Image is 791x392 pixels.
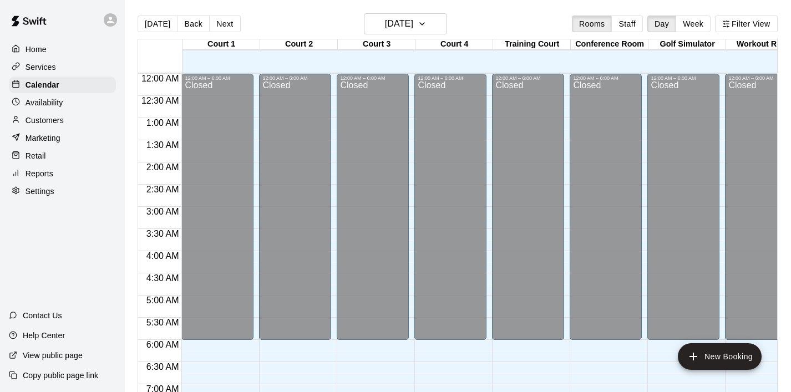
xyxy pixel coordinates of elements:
p: View public page [23,350,83,361]
p: Home [26,44,47,55]
p: Marketing [26,133,60,144]
div: Closed [185,81,250,344]
span: 1:00 AM [144,118,182,128]
button: Staff [611,16,643,32]
div: 12:00 AM – 6:00 AM: Closed [181,74,253,340]
button: Day [647,16,676,32]
div: 12:00 AM – 6:00 AM: Closed [570,74,642,340]
button: [DATE] [138,16,178,32]
a: Marketing [9,130,116,146]
div: Closed [651,81,716,344]
span: 6:00 AM [144,340,182,349]
p: Services [26,62,56,73]
button: Rooms [572,16,612,32]
div: 12:00 AM – 6:00 AM [573,75,638,81]
div: Closed [495,81,561,344]
div: 12:00 AM – 6:00 AM [651,75,716,81]
div: 12:00 AM – 6:00 AM [418,75,483,81]
a: Settings [9,183,116,200]
span: 2:30 AM [144,185,182,194]
p: Contact Us [23,310,62,321]
button: [DATE] [364,13,447,34]
a: Calendar [9,77,116,93]
div: Court 3 [338,39,415,50]
button: Filter View [715,16,777,32]
button: add [678,343,762,370]
div: 12:00 AM – 6:00 AM [495,75,561,81]
span: 3:00 AM [144,207,182,216]
a: Retail [9,147,116,164]
div: 12:00 AM – 6:00 AM: Closed [492,74,564,340]
button: Back [177,16,210,32]
div: Court 1 [182,39,260,50]
div: Closed [418,81,483,344]
div: Court 4 [415,39,493,50]
span: 5:00 AM [144,296,182,305]
div: Closed [262,81,328,344]
span: 2:00 AM [144,162,182,172]
span: 12:00 AM [139,74,182,83]
div: 12:00 AM – 6:00 AM: Closed [259,74,331,340]
div: 12:00 AM – 6:00 AM [185,75,250,81]
p: Availability [26,97,63,108]
div: 12:00 AM – 6:00 AM: Closed [647,74,719,340]
span: 3:30 AM [144,229,182,238]
div: Closed [573,81,638,344]
p: Reports [26,168,53,179]
span: 6:30 AM [144,362,182,371]
div: 12:00 AM – 6:00 AM: Closed [337,74,409,340]
span: 5:30 AM [144,318,182,327]
div: Golf Simulator [648,39,726,50]
div: Closed [340,81,405,344]
div: 12:00 AM – 6:00 AM: Closed [414,74,486,340]
div: Training Court [493,39,571,50]
div: 12:00 AM – 6:00 AM [340,75,405,81]
p: Calendar [26,79,59,90]
div: Conference Room [571,39,648,50]
span: 4:00 AM [144,251,182,261]
button: Week [676,16,711,32]
p: Help Center [23,330,65,341]
p: Copy public page link [23,370,98,381]
span: 12:30 AM [139,96,182,105]
a: Services [9,59,116,75]
div: 12:00 AM – 6:00 AM [262,75,328,81]
span: 1:30 AM [144,140,182,150]
p: Customers [26,115,64,126]
button: Next [209,16,240,32]
a: Reports [9,165,116,182]
p: Settings [26,186,54,197]
h6: [DATE] [385,16,413,32]
a: Customers [9,112,116,129]
span: 4:30 AM [144,273,182,283]
p: Retail [26,150,46,161]
a: Availability [9,94,116,111]
div: Court 2 [260,39,338,50]
a: Home [9,41,116,58]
